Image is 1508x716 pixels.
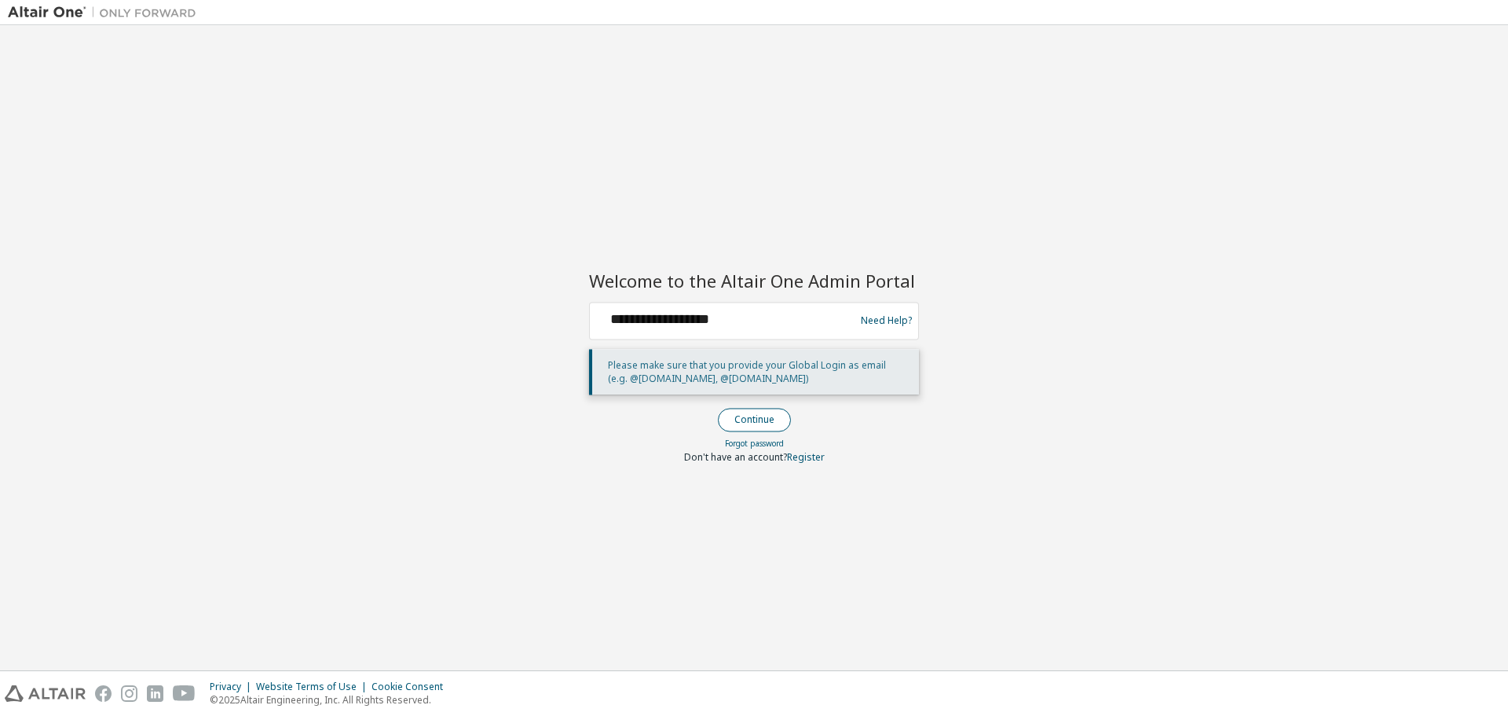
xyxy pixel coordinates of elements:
[210,693,452,707] p: © 2025 Altair Engineering, Inc. All Rights Reserved.
[210,681,256,693] div: Privacy
[121,685,137,702] img: instagram.svg
[725,438,784,449] a: Forgot password
[861,321,912,321] a: Need Help?
[95,685,112,702] img: facebook.svg
[718,408,791,431] button: Continue
[787,450,825,464] a: Register
[147,685,163,702] img: linkedin.svg
[256,681,372,693] div: Website Terms of Use
[173,685,196,702] img: youtube.svg
[5,685,86,702] img: altair_logo.svg
[684,450,787,464] span: Don't have an account?
[8,5,204,20] img: Altair One
[372,681,452,693] div: Cookie Consent
[608,358,906,385] p: Please make sure that you provide your Global Login as email (e.g. @[DOMAIN_NAME], @[DOMAIN_NAME])
[589,270,919,292] h2: Welcome to the Altair One Admin Portal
